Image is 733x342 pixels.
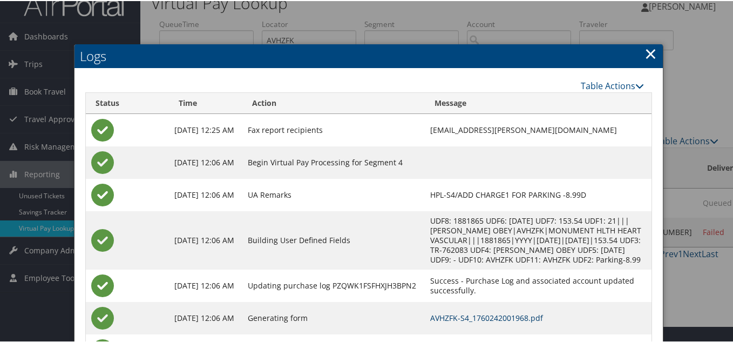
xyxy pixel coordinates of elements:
td: Building User Defined Fields [242,210,425,269]
td: Begin Virtual Pay Processing for Segment 4 [242,145,425,178]
th: Message: activate to sort column ascending [425,92,651,113]
td: Generating form [242,301,425,333]
td: [DATE] 12:06 AM [169,178,242,210]
a: Close [644,42,657,63]
td: Success - Purchase Log and associated account updated successfully. [425,269,651,301]
th: Time: activate to sort column ascending [169,92,242,113]
th: Action: activate to sort column ascending [242,92,425,113]
th: Status: activate to sort column ascending [86,92,169,113]
a: AVHZFK-S4_1760242001968.pdf [430,312,543,322]
td: [DATE] 12:06 AM [169,301,242,333]
td: [DATE] 12:06 AM [169,145,242,178]
td: [DATE] 12:06 AM [169,269,242,301]
td: Fax report recipients [242,113,425,145]
h2: Logs [74,43,663,67]
td: [DATE] 12:25 AM [169,113,242,145]
td: Updating purchase log PZQWK1FSFHXJH3BPN2 [242,269,425,301]
td: [DATE] 12:06 AM [169,210,242,269]
td: UDF8: 1881865 UDF6: [DATE] UDF7: 153.54 UDF1: 21|||[PERSON_NAME] OBEY|AVHZFK|MONUMENT HLTH HEART ... [425,210,651,269]
td: UA Remarks [242,178,425,210]
td: HPL-S4/ADD CHARGE1 FOR PARKING -8.99D [425,178,651,210]
a: Table Actions [581,79,644,91]
td: [EMAIL_ADDRESS][PERSON_NAME][DOMAIN_NAME] [425,113,651,145]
